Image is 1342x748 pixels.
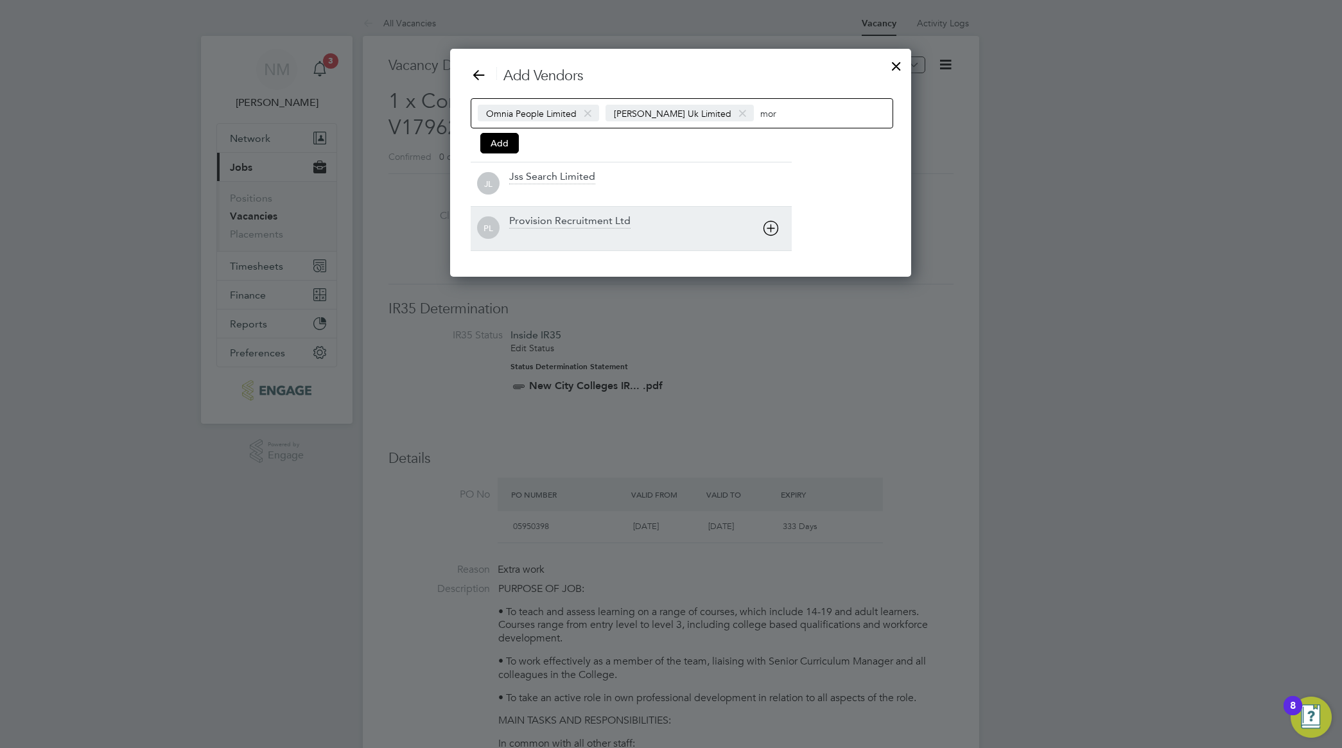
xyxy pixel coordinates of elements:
div: 8 [1290,706,1296,722]
button: Open Resource Center, 8 new notifications [1291,697,1332,738]
span: Omnia People Limited [478,105,599,121]
div: Provision Recruitment Ltd [509,214,631,229]
div: Jss Search Limited [509,170,595,184]
span: [PERSON_NAME] Uk Limited [606,105,754,121]
input: Search vendors... [760,105,841,121]
button: Add [480,133,519,153]
span: PL [477,217,500,239]
span: JL [477,173,500,195]
h3: Add Vendors [471,67,891,85]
